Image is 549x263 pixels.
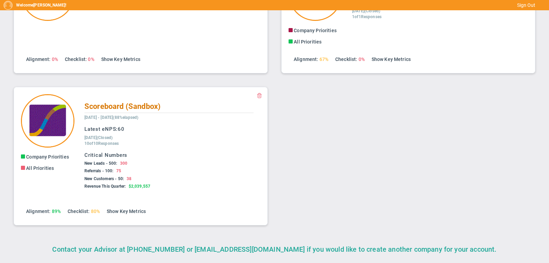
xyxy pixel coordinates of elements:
[93,141,98,146] span: 10
[26,154,69,160] span: Company Priorities
[294,28,337,33] span: Company Priorities
[84,152,254,159] h3: Critical Numbers
[97,135,113,140] span: (Closed)
[89,141,93,146] span: of
[84,184,126,189] span: Revenue This Quarter:
[361,14,382,19] span: Responses
[319,57,328,62] span: 67%
[84,135,97,140] span: [DATE]
[16,3,66,8] h5: Welcome !
[294,39,322,45] span: All Priorities
[52,209,61,214] span: 89%
[101,57,140,62] a: Show Key Metrics
[84,126,118,132] span: Latest eNPS:
[359,14,361,19] span: 1
[120,161,127,166] span: 300
[364,9,380,13] span: (Closed)
[352,9,364,13] span: [DATE]
[91,209,100,214] span: 80%
[68,209,90,214] span: Checklist:
[101,115,113,120] span: [DATE]
[84,176,124,181] span: New Customers - 50:
[116,168,121,173] span: 75
[107,209,146,214] a: Show Key Metrics
[294,57,318,62] span: Alignment:
[84,115,97,120] span: [DATE]
[115,115,122,120] span: 88%
[372,57,411,62] a: Show Key Metrics
[7,242,542,256] div: Contact your Advisor at [PHONE_NUMBER] or [EMAIL_ADDRESS][DOMAIN_NAME] if you would like to creat...
[26,165,54,171] span: All Priorities
[26,57,50,62] span: Alignment:
[84,102,161,111] span: Scoreboard (Sandbox)
[26,209,50,214] span: Alignment:
[98,141,119,146] span: Responses
[21,94,74,148] img: 33625.Company.photo
[84,141,89,146] span: 10
[359,57,365,62] span: 0%
[65,57,87,62] span: Checklist:
[113,115,114,120] span: (
[127,176,131,181] span: 38
[52,57,58,62] span: 0%
[122,115,138,120] span: elapsed)
[335,57,357,62] span: Checklist:
[84,161,117,166] span: New Leads - 500:
[3,1,13,10] img: 193898.Person.photo
[118,126,125,132] span: 60
[352,14,354,19] span: 1
[98,115,100,120] span: -
[88,57,94,62] span: 0%
[354,14,358,19] span: of
[33,3,65,8] span: [PERSON_NAME]
[84,168,114,173] span: Referrals - 100:
[129,184,151,189] span: $2,039,557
